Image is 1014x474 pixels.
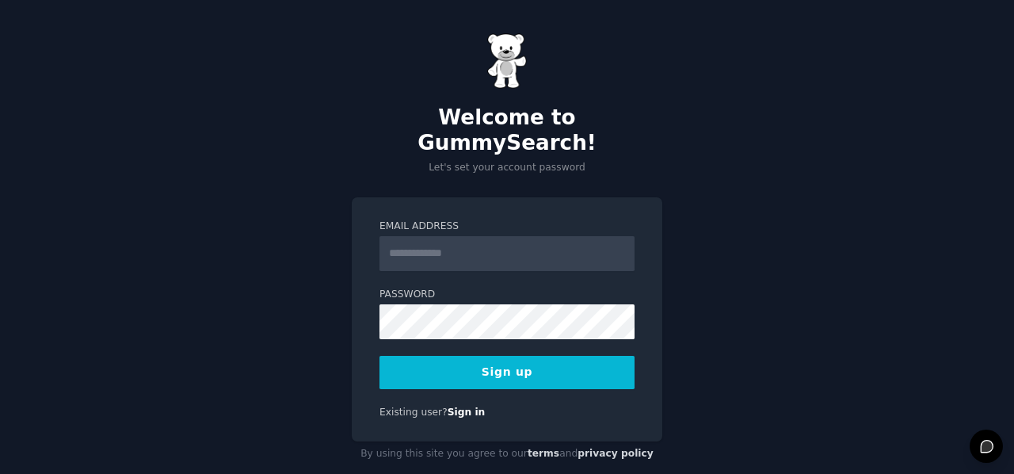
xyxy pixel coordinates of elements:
[352,442,662,467] div: By using this site you agree to our and
[448,407,486,418] a: Sign in
[578,448,654,459] a: privacy policy
[528,448,559,459] a: terms
[352,105,662,155] h2: Welcome to GummySearch!
[487,33,527,89] img: Gummy Bear
[379,220,635,234] label: Email Address
[379,407,448,418] span: Existing user?
[352,161,662,175] p: Let's set your account password
[379,288,635,302] label: Password
[379,356,635,389] button: Sign up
